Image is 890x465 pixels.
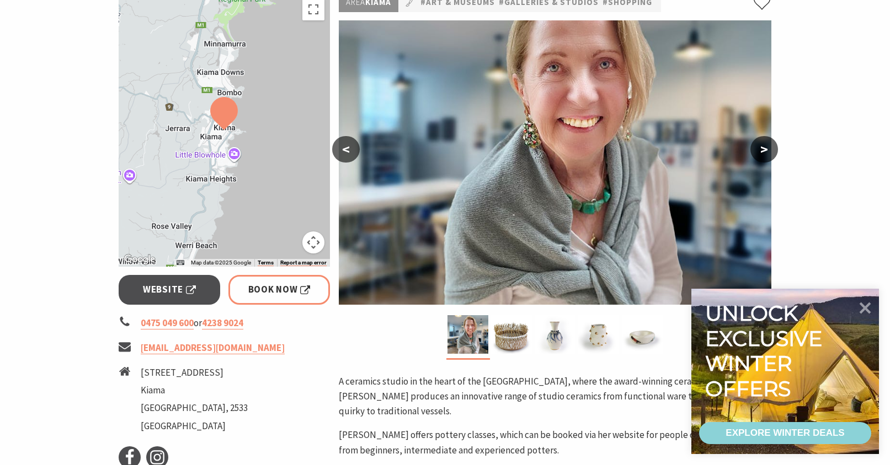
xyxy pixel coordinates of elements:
[258,259,274,266] a: Terms (opens in new tab)
[141,419,248,434] li: [GEOGRAPHIC_DATA]
[750,136,778,163] button: >
[228,275,331,304] a: Book Now
[141,383,248,398] li: Kiama
[578,315,619,354] img: Frances Smith - Golden Nubs
[141,342,285,354] a: [EMAIL_ADDRESS][DOMAIN_NAME]
[143,282,196,297] span: Website
[491,315,532,354] img: frances smith - Reed Bowl
[535,315,575,354] img: Frances Smith - Blue Gum Vase
[332,136,360,163] button: <
[141,365,248,380] li: [STREET_ADDRESS]
[280,259,327,266] a: Report a map error
[726,422,844,444] div: EXPLORE WINTER DEALS
[177,259,184,267] button: Keyboard shortcuts
[339,374,771,419] p: A ceramics studio in the heart of the [GEOGRAPHIC_DATA], where the award-winning ceramic artist [...
[339,428,771,457] p: [PERSON_NAME] offers pottery classes, which can be booked via her website for people of all skill...
[339,20,771,305] img: Frances Smith
[191,259,251,266] span: Map data ©2025 Google
[121,252,158,267] img: Google
[202,317,243,329] a: 4238 9024
[119,316,331,331] li: or
[141,401,248,415] li: [GEOGRAPHIC_DATA], 2533
[302,231,324,253] button: Map camera controls
[705,301,827,401] div: Unlock exclusive winter offers
[699,422,871,444] a: EXPLORE WINTER DEALS
[121,252,158,267] a: Open this area in Google Maps (opens a new window)
[119,275,221,304] a: Website
[622,315,663,354] img: Frances Smith - Feather Trinket Bowl
[447,315,488,354] img: Frances Smith
[248,282,311,297] span: Book Now
[141,317,194,329] a: 0475 049 600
